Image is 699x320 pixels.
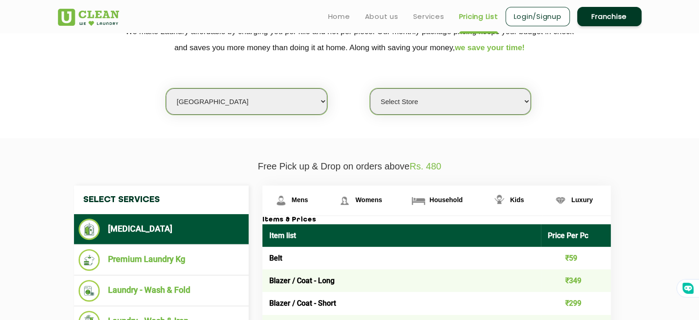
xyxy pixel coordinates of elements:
[262,247,541,269] td: Belt
[79,249,100,271] img: Premium Laundry Kg
[541,224,611,247] th: Price Per Pc
[58,23,642,56] p: We make Laundry affordable by charging you per kilo and not per piece. Our monthly package pricin...
[510,196,524,204] span: Kids
[336,192,352,209] img: Womens
[365,11,398,22] a: About us
[74,186,249,214] h4: Select Services
[455,43,525,52] span: we save your time!
[262,216,611,224] h3: Items & Prices
[58,161,642,172] p: Free Pick up & Drop on orders above
[58,9,119,26] img: UClean Laundry and Dry Cleaning
[429,196,462,204] span: Household
[273,192,289,209] img: Mens
[541,292,611,314] td: ₹299
[409,161,441,171] span: Rs. 480
[413,11,444,22] a: Services
[328,11,350,22] a: Home
[79,280,100,302] img: Laundry - Wash & Fold
[355,196,382,204] span: Womens
[491,192,507,209] img: Kids
[262,292,541,314] td: Blazer / Coat - Short
[552,192,568,209] img: Luxury
[506,7,570,26] a: Login/Signup
[410,192,426,209] img: Household
[577,7,642,26] a: Franchise
[262,269,541,292] td: Blazer / Coat - Long
[79,219,100,240] img: Dry Cleaning
[79,249,244,271] li: Premium Laundry Kg
[79,219,244,240] li: [MEDICAL_DATA]
[571,196,593,204] span: Luxury
[292,196,308,204] span: Mens
[541,247,611,269] td: ₹59
[262,224,541,247] th: Item list
[459,11,498,22] a: Pricing List
[79,280,244,302] li: Laundry - Wash & Fold
[541,269,611,292] td: ₹349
